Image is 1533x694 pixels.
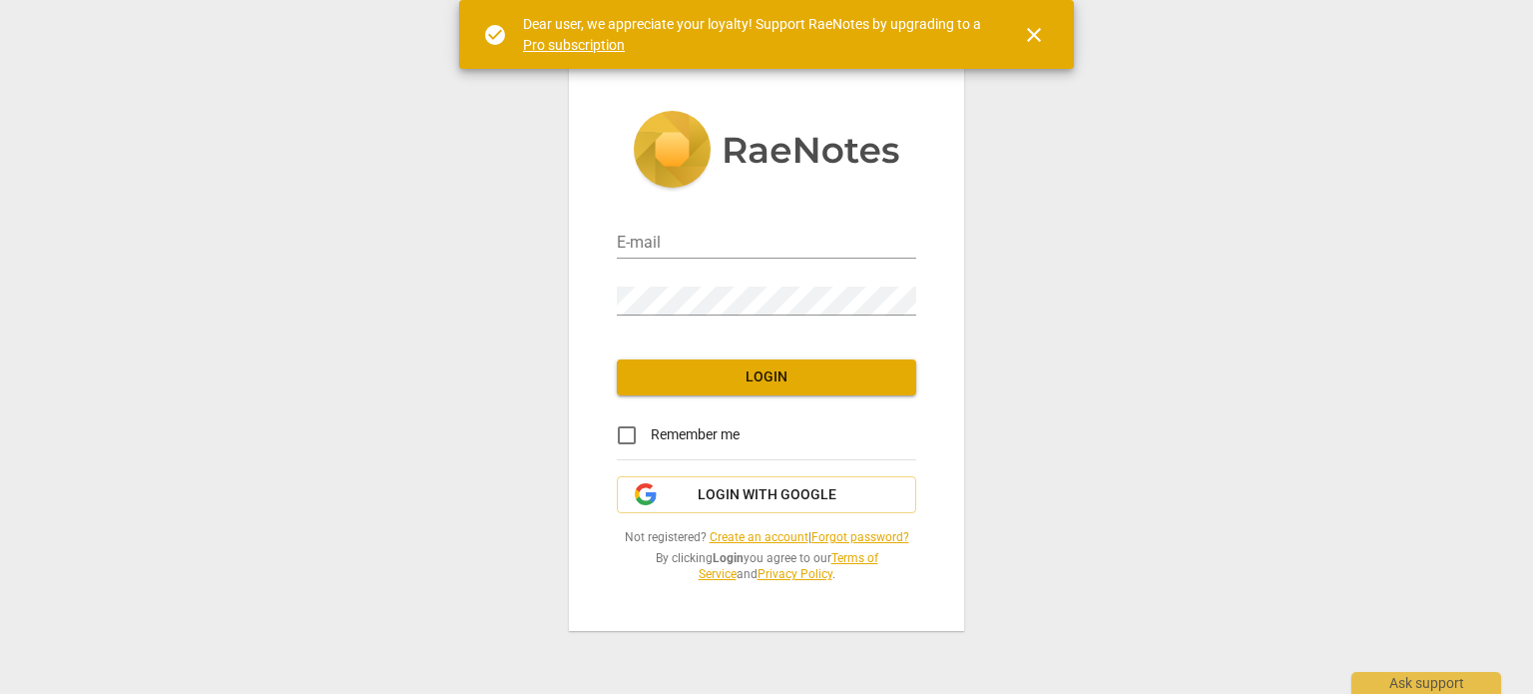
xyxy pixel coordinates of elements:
[617,359,916,395] button: Login
[617,529,916,546] span: Not registered? |
[633,111,900,193] img: 5ac2273c67554f335776073100b6d88f.svg
[699,551,878,582] a: Terms of Service
[811,530,909,544] a: Forgot password?
[483,23,507,47] span: check_circle
[1022,23,1046,47] span: close
[758,567,832,581] a: Privacy Policy
[698,485,836,505] span: Login with Google
[1010,11,1058,59] button: Close
[617,476,916,514] button: Login with Google
[523,14,986,55] div: Dear user, we appreciate your loyalty! Support RaeNotes by upgrading to a
[651,424,740,445] span: Remember me
[523,37,625,53] a: Pro subscription
[713,551,744,565] b: Login
[1351,672,1501,694] div: Ask support
[710,530,808,544] a: Create an account
[633,367,900,387] span: Login
[617,550,916,583] span: By clicking you agree to our and .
